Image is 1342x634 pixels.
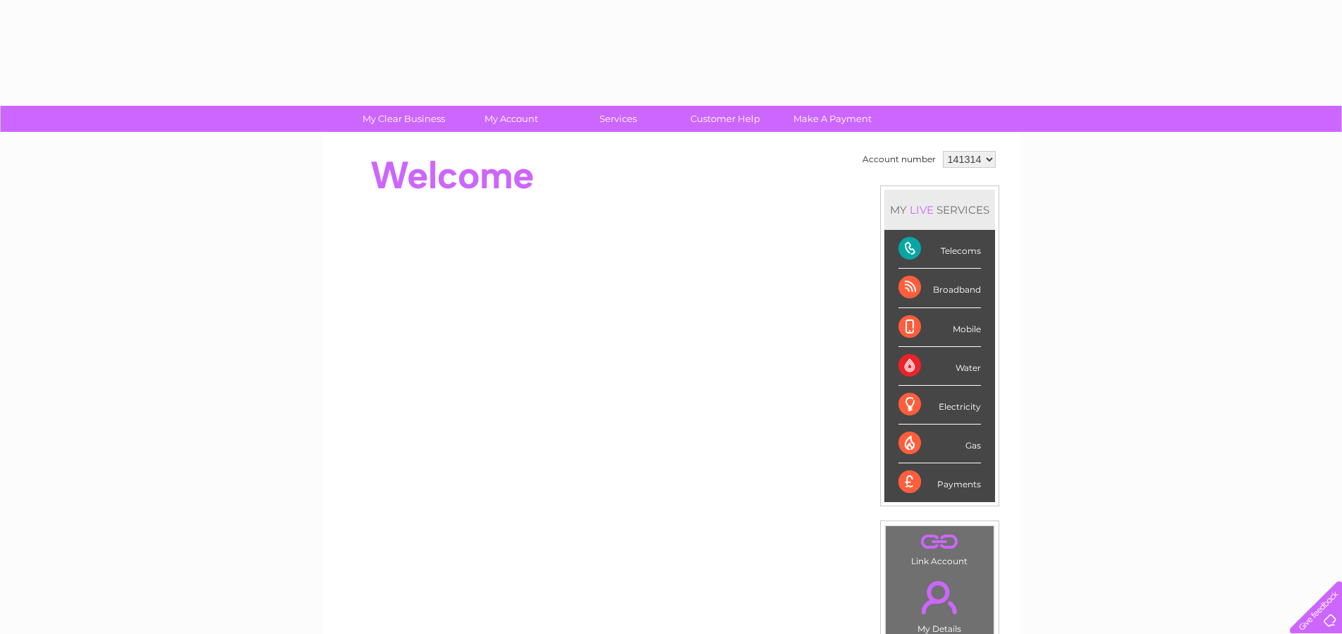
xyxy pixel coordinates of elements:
div: LIVE [907,203,937,217]
div: Electricity [898,386,981,425]
a: Customer Help [667,106,783,132]
a: Services [560,106,676,132]
td: Link Account [885,525,994,570]
div: Broadband [898,269,981,307]
div: Payments [898,463,981,501]
a: My Account [453,106,569,132]
div: MY SERVICES [884,190,995,230]
a: Make A Payment [774,106,891,132]
td: Account number [859,147,939,171]
div: Water [898,347,981,386]
a: . [889,530,990,554]
a: . [889,573,990,622]
div: Gas [898,425,981,463]
div: Telecoms [898,230,981,269]
div: Mobile [898,308,981,347]
a: My Clear Business [346,106,462,132]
